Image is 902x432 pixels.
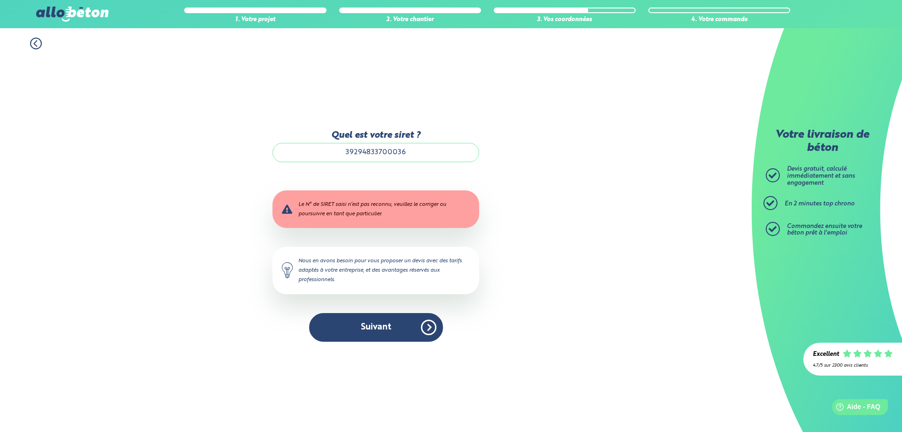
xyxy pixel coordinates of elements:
img: allobéton [36,7,109,22]
button: Suivant [309,313,443,342]
label: Quel est votre siret ? [272,130,479,141]
span: Devis gratuit, calculé immédiatement et sans engagement [787,166,855,186]
div: 2. Votre chantier [339,16,481,24]
div: Nous en avons besoin pour vous proposer un devis avec des tarifs adaptés à votre entreprise, et d... [272,247,479,294]
div: Excellent [813,351,839,358]
div: 1. Votre projet [184,16,326,24]
p: Votre livraison de béton [768,129,876,155]
div: 4.7/5 sur 2300 avis clients [813,363,893,368]
div: 3. Vos coordonnées [494,16,636,24]
input: Siret de votre entreprise [272,143,479,162]
span: Commandez ensuite votre béton prêt à l'emploi [787,223,862,236]
iframe: Help widget launcher [818,395,892,422]
span: En 2 minutes top chrono [785,201,855,207]
div: 4. Votre commande [648,16,790,24]
div: Le N° de SIRET saisi n’est pas reconnu, veuillez le corriger ou poursuivre en tant que particulier. [272,190,479,228]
